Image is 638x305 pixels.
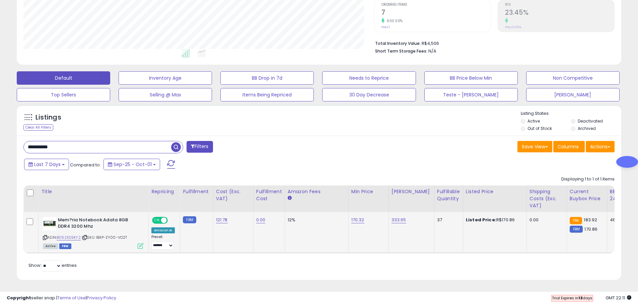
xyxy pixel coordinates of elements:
[351,217,364,223] a: 170.32
[167,218,178,223] span: OFF
[578,126,596,131] label: Archived
[87,295,116,301] a: Privacy Policy
[553,141,585,152] button: Columns
[552,295,592,301] span: Trial Expires in days
[28,262,77,269] span: Show: entries
[220,71,314,85] button: BB Drop in 7d
[322,71,416,85] button: Needs to Reprice
[183,216,196,223] small: FBM
[151,188,177,195] div: Repricing
[392,217,406,223] a: 333.65
[23,124,53,131] div: Clear All Filters
[521,110,621,117] p: Listing States:
[256,188,282,202] div: Fulfillment Cost
[7,295,116,301] div: seller snap | |
[586,141,615,152] button: Actions
[505,25,521,29] small: Prev: 0.00%
[610,188,634,202] div: BB Share 24h.
[375,41,421,46] b: Total Inventory Value:
[606,295,631,301] span: 2025-10-9 22:11 GMT
[153,218,161,223] span: ON
[437,188,460,202] div: Fulfillable Quantity
[584,226,597,232] span: 170.86
[220,88,314,101] button: Items Being Repriced
[57,235,81,240] a: B092XS9KY2
[610,217,632,223] div: 46%
[517,141,552,152] button: Save View
[570,188,604,202] div: Current Buybox Price
[466,188,524,195] div: Listed Price
[256,217,266,223] a: 0.00
[41,188,146,195] div: Title
[428,48,436,54] span: N/A
[187,141,213,153] button: Filters
[288,217,343,223] div: 12%
[34,161,61,168] span: Last 7 Days
[526,71,620,85] button: Non Competitive
[375,39,610,47] li: R$4,506
[288,188,346,195] div: Amazon Fees
[103,159,160,170] button: Sep-25 - Oct-01
[216,188,251,202] div: Cost (Exc. VAT)
[288,195,292,201] small: Amazon Fees.
[351,188,386,195] div: Min Price
[392,188,431,195] div: [PERSON_NAME]
[578,118,603,124] label: Deactivated
[424,71,518,85] button: BB Price Below Min
[17,88,110,101] button: Top Sellers
[527,118,540,124] label: Active
[570,226,583,233] small: FBM
[57,295,86,301] a: Terms of Use
[437,217,458,223] div: 37
[70,162,101,168] span: Compared to:
[322,88,416,101] button: 30 Day Decrease
[466,217,521,223] div: R$170.86
[578,295,583,301] b: 13
[505,9,614,18] h2: 23.45%
[58,217,139,231] b: Mem?ria Notebook Adata 8GB DDR4 3200 Mhz
[82,235,127,240] span: | SKU: 1BXP-ZY00-VO2T
[558,143,579,150] span: Columns
[424,88,518,101] button: Teste - [PERSON_NAME]
[375,48,427,54] b: Short Term Storage Fees:
[151,235,175,250] div: Preset:
[24,159,69,170] button: Last 7 Days
[119,88,212,101] button: Selling @ Max
[151,227,175,233] div: Amazon AI
[381,9,491,18] h2: 7
[43,217,143,248] div: ASIN:
[381,3,491,7] span: Ordered Items
[36,113,61,122] h5: Listings
[59,243,71,249] span: FBM
[384,18,403,23] small: 600.00%
[529,188,564,209] div: Shipping Costs (Exc. VAT)
[216,217,228,223] a: 121.78
[17,71,110,85] button: Default
[527,126,552,131] label: Out of Stock
[119,71,212,85] button: Inventory Age
[584,217,597,223] span: 183.92
[114,161,152,168] span: Sep-25 - Oct-01
[466,217,496,223] b: Listed Price:
[43,217,56,230] img: 41Y4Jqb9bRL._SL40_.jpg
[183,188,210,195] div: Fulfillment
[43,243,58,249] span: All listings currently available for purchase on Amazon
[570,217,582,224] small: FBA
[526,88,620,101] button: [PERSON_NAME]
[561,176,615,182] div: Displaying 1 to 1 of 1 items
[529,217,562,223] div: 0.00
[7,295,31,301] strong: Copyright
[505,3,614,7] span: ROI
[381,25,390,29] small: Prev: 1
